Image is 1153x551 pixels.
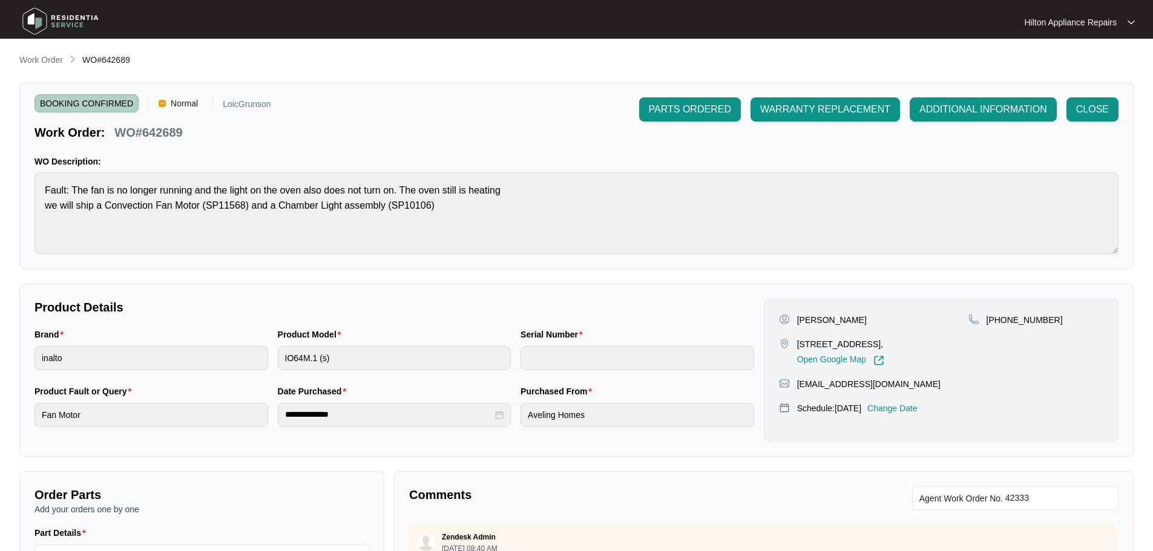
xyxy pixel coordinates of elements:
img: chevron-right [68,54,77,64]
p: [PERSON_NAME] [797,314,867,326]
p: Work Order [19,54,63,66]
span: BOOKING CONFIRMED [34,94,139,112]
button: PARTS ORDERED [639,97,741,122]
p: Zendesk Admin [442,532,496,542]
p: Comments [409,486,755,503]
img: residentia service logo [18,3,103,39]
span: Normal [166,94,203,112]
a: Work Order [17,54,65,67]
p: Add your orders one by one [34,503,369,515]
a: Open Google Map [797,355,884,366]
img: map-pin [779,378,790,389]
p: Order Parts [34,486,369,503]
img: user-pin [779,314,790,325]
button: WARRANTY REPLACEMENT [751,97,900,122]
p: [STREET_ADDRESS], [797,338,884,350]
img: Vercel Logo [159,100,166,107]
p: [EMAIL_ADDRESS][DOMAIN_NAME] [797,378,941,390]
label: Part Details [34,527,91,539]
label: Serial Number [521,328,587,341]
label: Purchased From [521,385,597,397]
img: user.svg [417,533,435,551]
textarea: Fault: The fan is no longer running and the light on the oven also does not turn on. The oven sti... [34,172,1119,254]
span: WO#642689 [82,55,130,65]
p: Change Date [867,402,918,414]
label: Product Model [278,328,346,341]
input: Serial Number [521,346,754,370]
input: Product Model [278,346,511,370]
span: CLOSE [1076,102,1109,117]
p: WO Description: [34,155,1119,168]
p: WO#642689 [114,124,182,141]
button: CLOSE [1066,97,1119,122]
label: Product Fault or Query [34,385,136,397]
img: Link-External [873,355,884,366]
p: Product Details [34,299,754,316]
span: PARTS ORDERED [649,102,731,117]
p: Work Order: [34,124,105,141]
img: map-pin [779,338,790,349]
p: Schedule: [DATE] [797,402,861,414]
label: Brand [34,328,68,341]
p: Hilton Appliance Repairs [1024,16,1117,28]
span: ADDITIONAL INFORMATION [919,102,1047,117]
span: Agent Work Order No. [919,491,1003,506]
label: Date Purchased [278,385,351,397]
input: Purchased From [521,403,754,427]
img: map-pin [968,314,979,325]
button: ADDITIONAL INFORMATION [910,97,1057,122]
input: Brand [34,346,268,370]
img: dropdown arrow [1128,19,1135,25]
span: WARRANTY REPLACEMENT [760,102,890,117]
p: [PHONE_NUMBER] [987,314,1063,326]
input: Date Purchased [285,408,493,421]
input: Product Fault or Query [34,403,268,427]
p: LoicGrunson [223,100,271,112]
img: map-pin [779,402,790,413]
input: Add Agent Work Order No. [1005,491,1111,506]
